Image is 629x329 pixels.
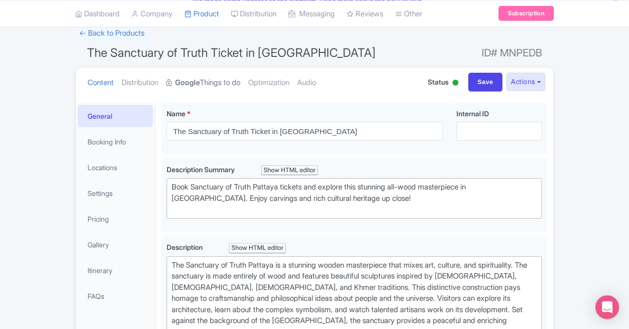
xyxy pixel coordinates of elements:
a: Distribution [122,67,158,98]
a: Pricing [78,208,153,230]
div: Open Intercom Messenger [595,295,619,319]
a: GoogleThings to do [166,67,240,98]
a: Gallery [78,234,153,256]
strong: Google [175,77,200,89]
span: Internal ID [456,109,489,118]
a: Itinerary [78,259,153,282]
div: Show HTML editor [229,243,286,253]
span: ID# MNPEDB [482,43,542,63]
a: General [78,105,153,127]
a: Locations [78,156,153,179]
span: The Sanctuary of Truth Ticket in [GEOGRAPHIC_DATA] [87,46,376,60]
a: FAQs [78,285,153,307]
a: Optimization [248,67,289,98]
div: Book Sanctuary of Truth Pattaya tickets and explore this stunning all-wood masterpiece in [GEOGRA... [172,182,537,215]
a: ← Back to Products [75,24,148,43]
span: Description Summary [167,165,236,174]
span: Name [167,109,185,118]
a: Content [88,67,114,98]
div: Active [450,76,460,91]
div: Show HTML editor [261,165,318,176]
a: Subscription [498,6,554,21]
input: Save [468,73,503,92]
a: Audio [297,67,316,98]
span: Status [428,77,449,87]
a: Settings [78,182,153,204]
button: Actions [506,73,545,91]
a: Booking Info [78,131,153,153]
span: Description [167,243,204,251]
